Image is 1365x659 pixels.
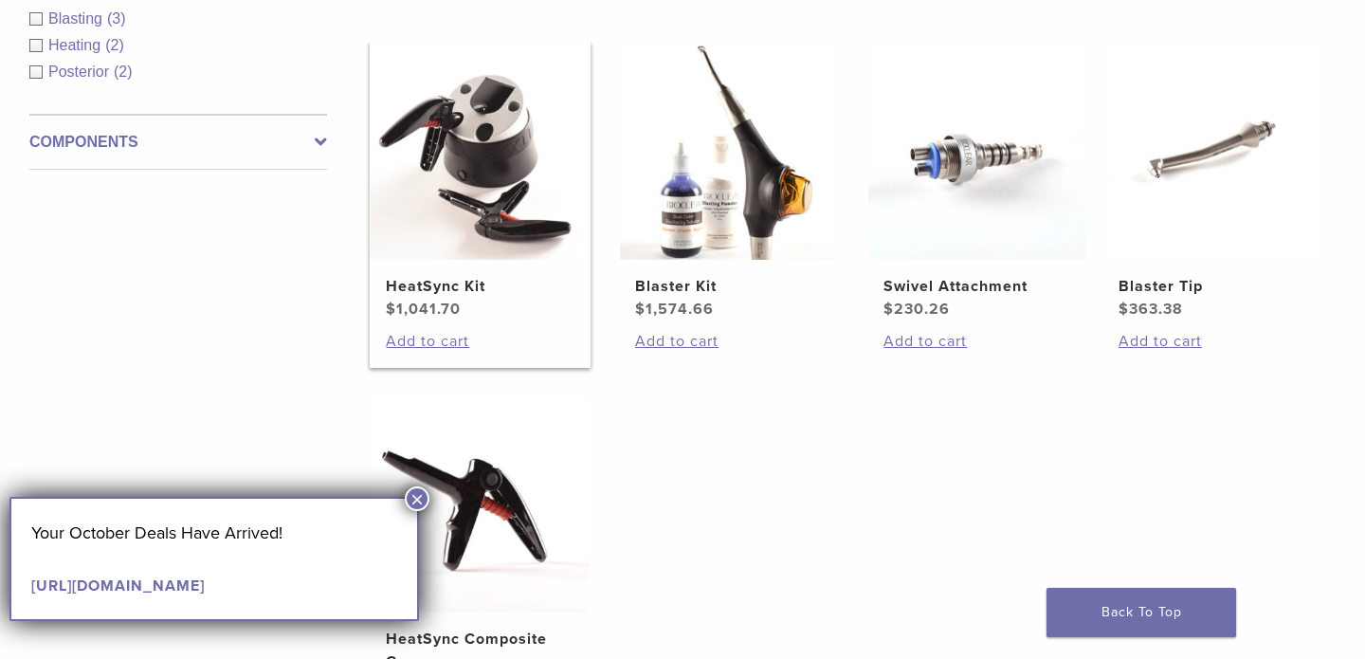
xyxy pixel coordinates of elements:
img: Blaster Kit [620,42,838,260]
span: $ [386,300,396,319]
h2: HeatSync Kit [386,275,573,298]
span: Posterior [48,64,114,80]
span: (2) [105,37,124,53]
img: Blaster Tip [1103,42,1321,260]
bdi: 363.38 [1119,300,1183,319]
span: Heating [48,37,105,53]
a: Swivel AttachmentSwivel Attachment $230.26 [867,42,1088,320]
button: Close [405,486,429,511]
p: Your October Deals Have Arrived! [31,519,397,547]
h2: Blaster Tip [1119,275,1306,298]
bdi: 1,041.70 [386,300,461,319]
img: HeatSync Composite Gun [371,394,589,613]
span: $ [635,300,646,319]
span: (2) [114,64,133,80]
a: HeatSync KitHeatSync Kit $1,041.70 [370,42,591,320]
bdi: 230.26 [883,300,950,319]
bdi: 1,574.66 [635,300,714,319]
a: [URL][DOMAIN_NAME] [31,577,205,595]
a: Add to cart: “Swivel Attachment” [883,330,1071,353]
h2: Blaster Kit [635,275,823,298]
a: Add to cart: “HeatSync Kit” [386,330,573,353]
img: Swivel Attachment [868,42,1086,260]
label: Components [29,131,327,154]
span: $ [1119,300,1129,319]
a: Blaster KitBlaster Kit $1,574.66 [619,42,840,320]
a: Blaster TipBlaster Tip $363.38 [1102,42,1323,320]
span: (3) [107,10,126,27]
a: Back To Top [1046,588,1236,637]
span: $ [883,300,894,319]
span: Blasting [48,10,107,27]
img: HeatSync Kit [371,42,589,260]
a: Add to cart: “Blaster Kit” [635,330,823,353]
h2: Swivel Attachment [883,275,1071,298]
a: Add to cart: “Blaster Tip” [1119,330,1306,353]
